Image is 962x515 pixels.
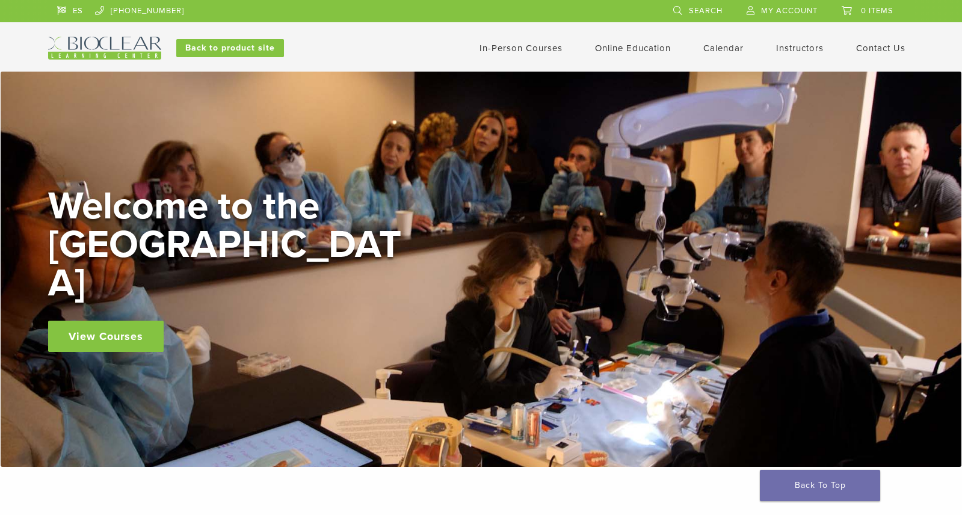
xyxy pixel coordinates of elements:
[776,43,824,54] a: Instructors
[856,43,905,54] a: Contact Us
[760,470,880,501] a: Back To Top
[861,6,893,16] span: 0 items
[48,187,409,303] h2: Welcome to the [GEOGRAPHIC_DATA]
[703,43,744,54] a: Calendar
[479,43,563,54] a: In-Person Courses
[48,37,161,60] img: Bioclear
[176,39,284,57] a: Back to product site
[48,321,164,352] a: View Courses
[595,43,671,54] a: Online Education
[689,6,723,16] span: Search
[761,6,818,16] span: My Account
